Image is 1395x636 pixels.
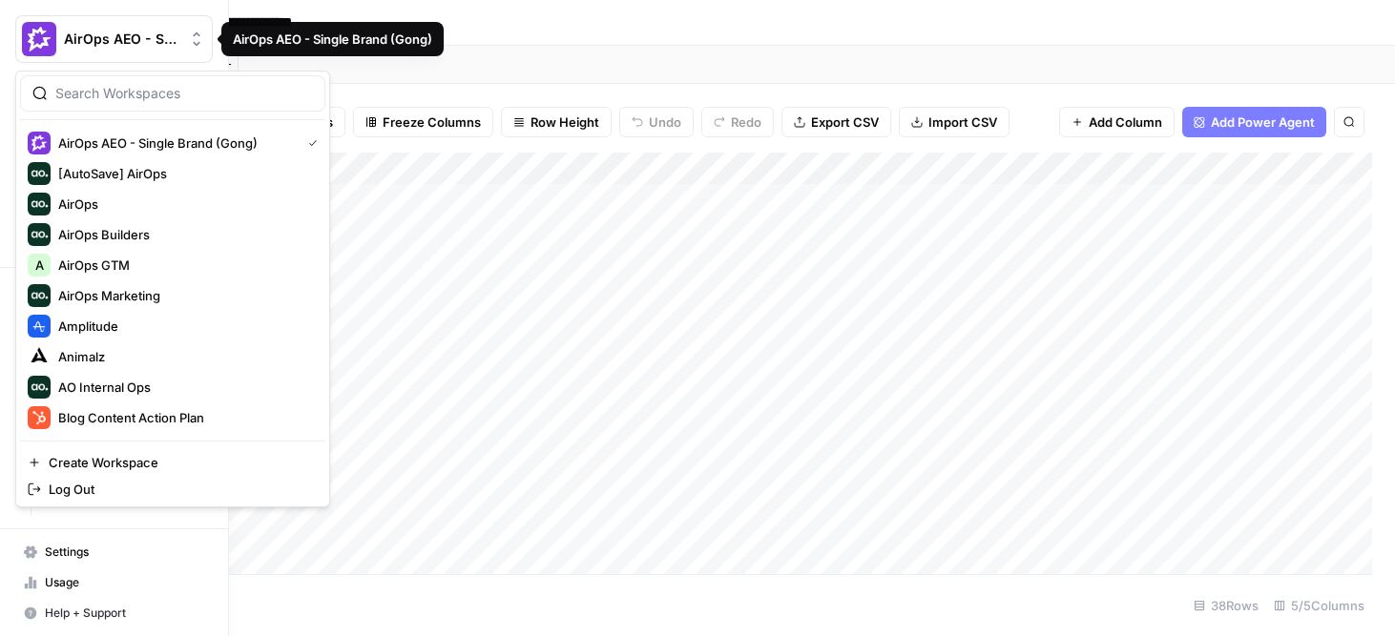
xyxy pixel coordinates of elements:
[28,376,51,399] img: AO Internal Ops Logo
[28,132,51,154] img: AirOps AEO - Single Brand (Gong) Logo
[15,537,213,567] a: Settings
[701,107,774,137] button: Redo
[58,347,310,366] span: Animalz
[1059,107,1175,137] button: Add Column
[20,449,325,476] a: Create Workspace
[28,345,51,368] img: Animalz Logo
[501,107,612,137] button: Row Height
[55,84,313,103] input: Search Workspaces
[58,195,310,214] span: AirOps
[15,598,213,628] button: Help + Support
[781,107,891,137] button: Export CSV
[928,113,997,132] span: Import CSV
[531,113,599,132] span: Row Height
[58,286,310,305] span: AirOps Marketing
[15,71,330,507] div: Workspace: AirOps AEO - Single Brand (Gong)
[899,107,1010,137] button: Import CSV
[20,476,325,503] a: Log Out
[22,22,56,56] img: AirOps AEO - Single Brand (Gong) Logo
[49,480,310,499] span: Log Out
[353,107,493,137] button: Freeze Columns
[28,193,51,215] img: AirOps Logo
[58,164,310,183] span: [AutoSave] AirOps
[15,567,213,598] a: Usage
[58,225,310,244] span: AirOps Builders
[15,15,213,63] button: Workspace: AirOps AEO - Single Brand (Gong)
[1266,590,1372,621] div: 5/5 Columns
[35,256,44,275] span: A
[649,113,681,132] span: Undo
[811,113,879,132] span: Export CSV
[383,113,481,132] span: Freeze Columns
[28,315,51,338] img: Amplitude Logo
[1182,107,1326,137] button: Add Power Agent
[49,453,310,472] span: Create Workspace
[45,544,204,561] span: Settings
[58,378,310,397] span: AO Internal Ops
[731,113,761,132] span: Redo
[1089,113,1162,132] span: Add Column
[58,133,293,153] span: AirOps AEO - Single Brand (Gong)
[28,223,51,246] img: AirOps Builders Logo
[28,284,51,307] img: AirOps Marketing Logo
[58,317,310,336] span: Amplitude
[58,256,310,275] span: AirOps GTM
[1211,113,1315,132] span: Add Power Agent
[45,605,204,622] span: Help + Support
[28,406,51,429] img: Blog Content Action Plan Logo
[28,162,51,185] img: [AutoSave] AirOps Logo
[1186,590,1266,621] div: 38 Rows
[58,408,310,427] span: Blog Content Action Plan
[64,30,179,49] span: AirOps AEO - Single Brand (Gong)
[619,107,694,137] button: Undo
[45,574,204,591] span: Usage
